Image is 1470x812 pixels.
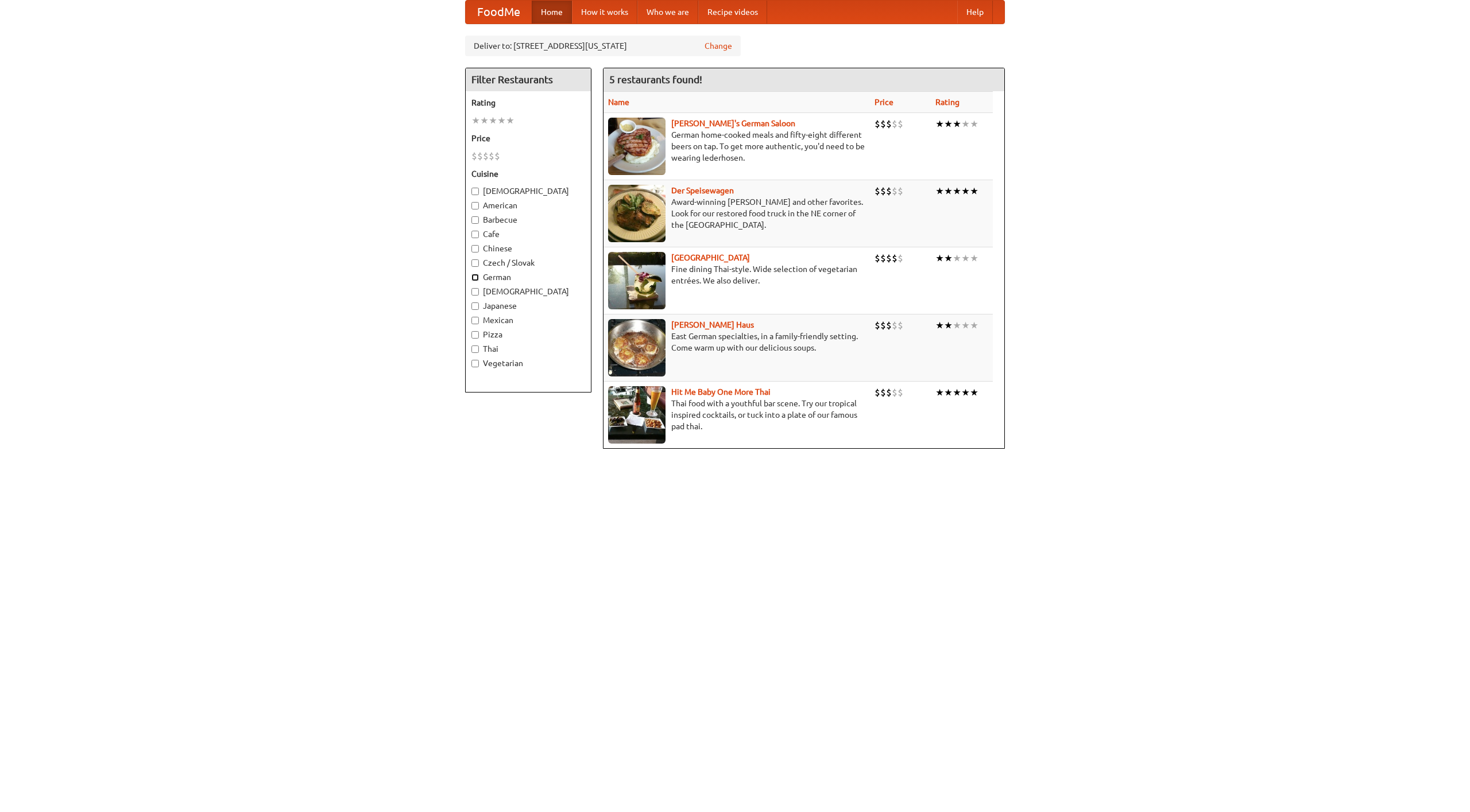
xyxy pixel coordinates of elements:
input: [DEMOGRAPHIC_DATA] [471,188,479,195]
a: [PERSON_NAME]'s German Saloon [671,119,795,128]
input: Chinese [471,245,479,252]
label: [DEMOGRAPHIC_DATA] [471,185,585,197]
input: Czech / Slovak [471,259,479,267]
li: ★ [961,319,970,332]
a: Price [875,98,893,107]
h5: Price [471,133,585,144]
input: Cafe [471,231,479,238]
li: $ [483,150,489,162]
input: Barbecue [471,216,479,224]
li: $ [494,150,500,162]
li: $ [477,150,483,162]
li: ★ [970,319,978,332]
li: ★ [970,185,978,197]
label: Cafe [471,228,585,240]
a: FoodMe [466,1,532,24]
li: ★ [935,185,944,197]
li: ★ [953,319,961,332]
li: ★ [497,114,506,127]
a: [PERSON_NAME] Haus [671,320,754,329]
li: $ [880,386,886,399]
li: ★ [953,252,961,265]
h5: Rating [471,97,585,108]
li: ★ [935,386,944,399]
li: $ [898,252,903,265]
b: Der Speisewagen [671,186,734,195]
li: $ [880,252,886,265]
a: Who we are [637,1,698,24]
li: $ [892,252,898,265]
li: ★ [953,118,961,130]
img: speisewagen.jpg [608,185,666,242]
h4: Filter Restaurants [466,68,591,91]
p: Fine dining Thai-style. Wide selection of vegetarian entrées. We also deliver. [608,263,865,286]
li: ★ [970,252,978,265]
a: How it works [572,1,637,24]
p: Award-winning [PERSON_NAME] and other favorites. Look for our restored food truck in the NE corne... [608,196,865,231]
li: ★ [944,185,953,197]
li: $ [880,118,886,130]
li: $ [886,118,892,130]
p: German home-cooked meals and fifty-eight different beers on tap. To get more authentic, you'd nee... [608,129,865,164]
li: ★ [944,252,953,265]
li: $ [892,319,898,332]
li: ★ [944,386,953,399]
li: ★ [970,386,978,399]
li: ★ [935,118,944,130]
li: $ [892,185,898,197]
li: ★ [961,118,970,130]
li: ★ [506,114,514,127]
li: $ [875,386,880,399]
li: $ [875,252,880,265]
li: $ [875,118,880,130]
label: American [471,200,585,211]
input: Vegetarian [471,360,479,367]
li: $ [886,252,892,265]
li: ★ [935,319,944,332]
li: ★ [970,118,978,130]
li: ★ [480,114,489,127]
div: Deliver to: [STREET_ADDRESS][US_STATE] [465,36,741,56]
input: Pizza [471,331,479,339]
a: Change [705,40,732,52]
li: ★ [953,386,961,399]
a: Recipe videos [698,1,767,24]
li: $ [892,118,898,130]
li: ★ [944,118,953,130]
label: Japanese [471,300,585,312]
li: ★ [961,252,970,265]
li: ★ [953,185,961,197]
li: $ [886,386,892,399]
img: esthers.jpg [608,118,666,175]
a: Help [957,1,993,24]
b: Hit Me Baby One More Thai [671,387,771,397]
input: Japanese [471,302,479,310]
li: $ [875,185,880,197]
li: $ [898,319,903,332]
label: Vegetarian [471,358,585,369]
li: ★ [489,114,497,127]
li: $ [880,185,886,197]
li: $ [875,319,880,332]
li: ★ [944,319,953,332]
li: ★ [961,185,970,197]
li: ★ [961,386,970,399]
label: [DEMOGRAPHIC_DATA] [471,286,585,297]
label: Pizza [471,329,585,340]
input: Mexican [471,317,479,324]
input: Thai [471,345,479,353]
p: Thai food with a youthful bar scene. Try our tropical inspired cocktails, or tuck into a plate of... [608,398,865,432]
img: satay.jpg [608,252,666,309]
li: $ [898,185,903,197]
input: American [471,202,479,209]
li: ★ [471,114,480,127]
a: Rating [935,98,960,107]
a: Home [532,1,572,24]
label: Thai [471,343,585,355]
ng-pluralize: 5 restaurants found! [609,74,702,85]
a: [GEOGRAPHIC_DATA] [671,253,750,262]
li: $ [489,150,494,162]
label: Chinese [471,243,585,254]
